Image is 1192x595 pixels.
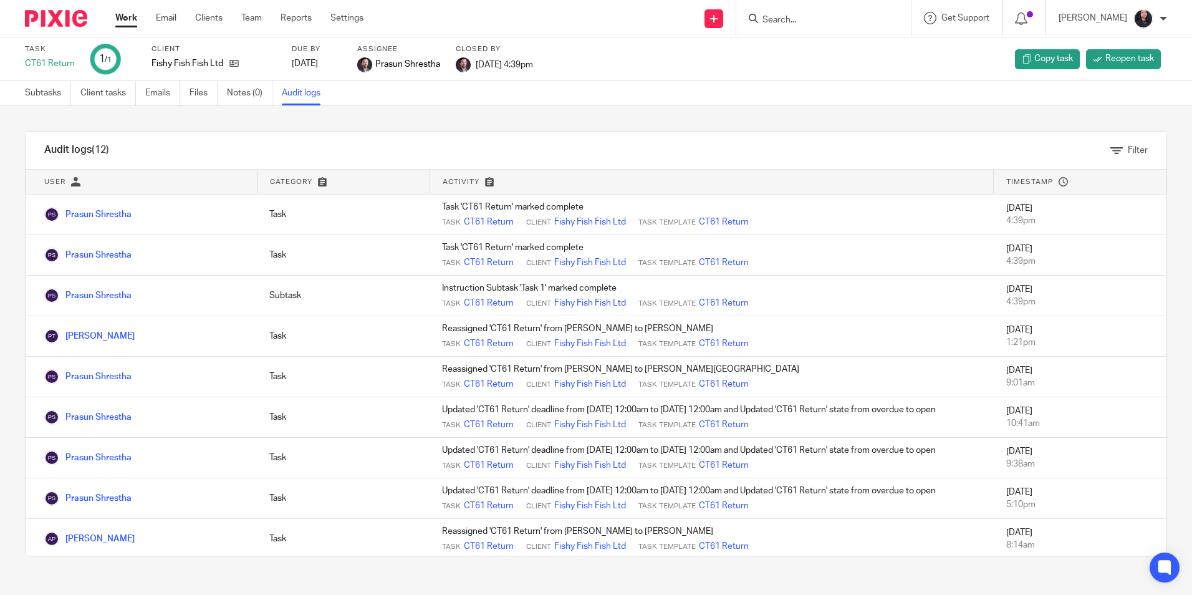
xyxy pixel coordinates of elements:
[699,297,749,309] a: CT61 Return
[25,81,71,105] a: Subtasks
[1133,9,1153,29] img: MicrosoftTeams-image.jfif
[994,357,1166,397] td: [DATE]
[699,256,749,269] a: CT61 Return
[430,478,994,519] td: Updated 'CT61 Return' deadline from [DATE] 12:00am to [DATE] 12:00am and Updated 'CT61 Return' st...
[375,58,440,70] span: Prasun Shrestha
[1059,12,1127,24] p: [PERSON_NAME]
[25,57,75,70] div: CT61 Return
[80,81,136,105] a: Client tasks
[638,218,696,228] span: Task Template
[761,15,873,26] input: Search
[1006,296,1154,308] div: 4:39pm
[257,235,430,276] td: Task
[941,14,989,22] span: Get Support
[994,316,1166,357] td: [DATE]
[1034,52,1073,65] span: Copy task
[330,12,363,24] a: Settings
[99,52,112,66] div: 1
[281,12,312,24] a: Reports
[638,542,696,552] span: Task Template
[257,276,430,316] td: Subtask
[1006,417,1154,430] div: 10:41am
[638,299,696,309] span: Task Template
[257,397,430,438] td: Task
[699,337,749,350] a: CT61 Return
[44,494,132,503] a: Prasun Shrestha
[699,500,749,512] a: CT61 Return
[442,258,461,268] span: Task
[994,397,1166,438] td: [DATE]
[554,418,626,431] a: Fishy Fish Fish Ltd
[526,542,551,552] span: Client
[430,357,994,397] td: Reassigned 'CT61 Return' from [PERSON_NAME] to [PERSON_NAME][GEOGRAPHIC_DATA]
[227,81,272,105] a: Notes (0)
[1006,336,1154,349] div: 1:21pm
[115,12,137,24] a: Work
[638,420,696,430] span: Task Template
[430,276,994,316] td: Instruction Subtask 'Task 1' marked complete
[44,410,59,425] img: Prasun Shrestha
[699,459,749,472] a: CT61 Return
[442,501,461,511] span: Task
[257,478,430,519] td: Task
[699,418,749,431] a: CT61 Return
[443,178,479,185] span: Activity
[430,397,994,438] td: Updated 'CT61 Return' deadline from [DATE] 12:00am to [DATE] 12:00am and Updated 'CT61 Return' st...
[44,369,59,384] img: Prasun Shrestha
[190,81,218,105] a: Files
[526,218,551,228] span: Client
[442,461,461,471] span: Task
[464,378,514,390] a: CT61 Return
[1015,49,1080,69] a: Copy task
[282,81,330,105] a: Audit logs
[292,44,342,54] label: Due by
[44,248,59,263] img: Prasun Shrestha
[699,378,749,390] a: CT61 Return
[464,256,514,269] a: CT61 Return
[464,459,514,472] a: CT61 Return
[442,420,461,430] span: Task
[638,461,696,471] span: Task Template
[44,535,135,543] a: [PERSON_NAME]
[430,316,994,357] td: Reassigned 'CT61 Return' from [PERSON_NAME] to [PERSON_NAME]
[464,337,514,350] a: CT61 Return
[357,57,372,72] img: Capture.PNG
[151,57,223,70] p: Fishy Fish Fish Ltd
[994,235,1166,276] td: [DATE]
[638,501,696,511] span: Task Template
[257,195,430,235] td: Task
[241,12,262,24] a: Team
[44,291,132,300] a: Prasun Shrestha
[638,339,696,349] span: Task Template
[44,207,59,222] img: Prasun Shrestha
[105,56,112,63] small: /1
[430,235,994,276] td: Task 'CT61 Return' marked complete
[1006,178,1053,185] span: Timestamp
[994,195,1166,235] td: [DATE]
[464,216,514,228] a: CT61 Return
[442,542,461,552] span: Task
[44,491,59,506] img: Prasun Shrestha
[257,438,430,478] td: Task
[25,44,75,54] label: Task
[1086,49,1161,69] a: Reopen task
[464,500,514,512] a: CT61 Return
[442,299,461,309] span: Task
[257,357,430,397] td: Task
[1006,539,1154,551] div: 8:14am
[1128,146,1148,155] span: Filter
[257,519,430,559] td: Task
[554,297,626,309] a: Fishy Fish Fish Ltd
[638,380,696,390] span: Task Template
[292,57,342,70] div: [DATE]
[456,44,533,54] label: Closed by
[442,339,461,349] span: Task
[526,420,551,430] span: Client
[44,251,132,259] a: Prasun Shrestha
[44,329,59,344] img: Paz Thapaliya
[554,540,626,553] a: Fishy Fish Fish Ltd
[151,44,276,54] label: Client
[526,258,551,268] span: Client
[270,178,312,185] span: Category
[1105,52,1154,65] span: Reopen task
